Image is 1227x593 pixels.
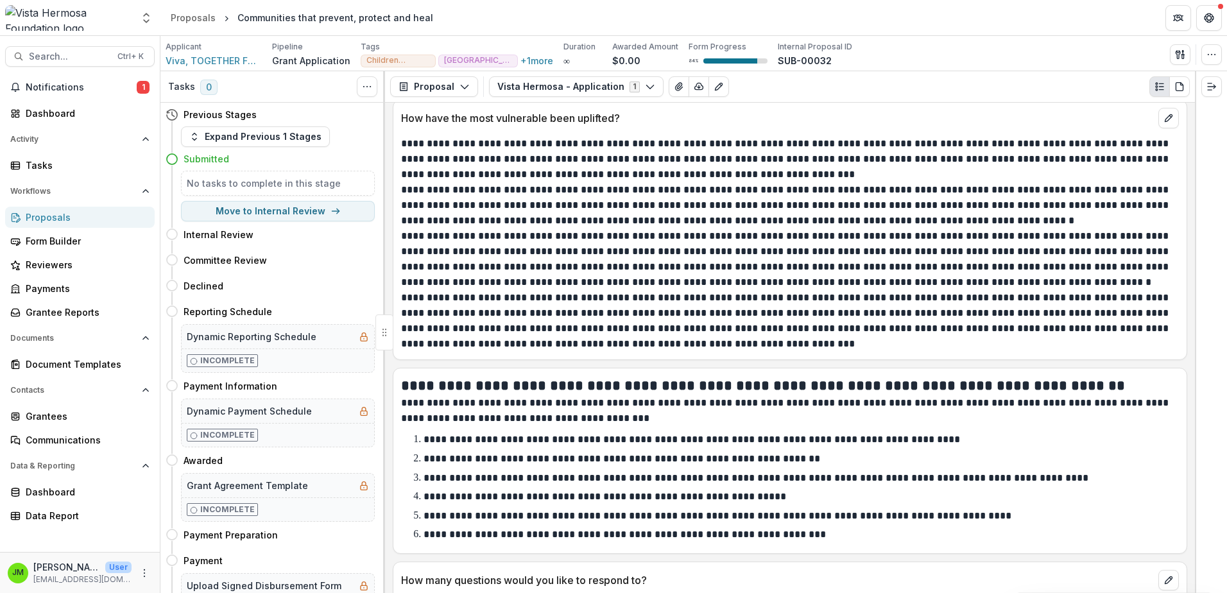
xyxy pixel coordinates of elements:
a: Communications [5,429,155,451]
p: [PERSON_NAME] [33,560,100,574]
p: SUB-00032 [778,54,832,67]
button: Partners [1165,5,1191,31]
button: Open Contacts [5,380,155,400]
nav: breadcrumb [166,8,438,27]
h3: Tasks [168,82,195,92]
div: Grantees [26,409,144,423]
button: PDF view [1169,76,1190,97]
a: Reviewers [5,254,155,275]
h5: Dynamic Payment Schedule [187,404,312,418]
h5: No tasks to complete in this stage [187,176,369,190]
span: Contacts [10,386,137,395]
a: Dashboard [5,103,155,124]
h4: Awarded [184,454,223,467]
a: Proposals [5,207,155,228]
a: Proposals [166,8,221,27]
p: Incomplete [200,504,255,515]
span: Workflows [10,187,137,196]
button: Move to Internal Review [181,201,375,221]
p: 84 % [689,56,698,65]
div: Communications [26,433,144,447]
p: $0.00 [612,54,640,67]
button: Plaintext view [1149,76,1170,97]
a: Viva, TOGETHER FOR CHILDREN [166,54,262,67]
button: Toggle View Cancelled Tasks [357,76,377,97]
h4: Internal Review [184,228,253,241]
span: Data & Reporting [10,461,137,470]
div: Payments [26,282,144,295]
button: +1more [520,55,553,66]
h4: Previous Stages [184,108,257,121]
a: Dashboard [5,481,155,503]
img: Vista Hermosa Foundation logo [5,5,132,31]
p: Pipeline [272,41,303,53]
span: Documents [10,334,137,343]
div: Communities that prevent, protect and heal [237,11,433,24]
a: Document Templates [5,354,155,375]
div: Form Builder [26,234,144,248]
span: Notifications [26,82,137,93]
div: Document Templates [26,357,144,371]
p: Tags [361,41,380,53]
a: Grantees [5,406,155,427]
div: Reviewers [26,258,144,271]
p: Grant Application [272,54,350,67]
p: Incomplete [200,429,255,441]
div: Dashboard [26,485,144,499]
a: Tasks [5,155,155,176]
div: Grantee Reports [26,305,144,319]
p: Duration [563,41,596,53]
p: How have the most vulnerable been uplifted? [401,110,1153,126]
p: ∞ [563,54,570,67]
div: Ctrl + K [115,49,146,64]
span: Children Leadership [366,56,430,65]
button: edit [1158,570,1179,590]
button: Expand Previous 1 Stages [181,126,330,147]
button: Edit as form [708,76,729,97]
div: Tasks [26,159,144,172]
p: Form Progress [689,41,746,53]
button: Notifications1 [5,77,155,98]
button: edit [1158,108,1179,128]
button: Open Documents [5,328,155,348]
div: Data Report [26,509,144,522]
h4: Reporting Schedule [184,305,272,318]
p: Awarded Amount [612,41,678,53]
button: View Attached Files [669,76,689,97]
div: Dashboard [26,107,144,120]
button: Vista Hermosa - Application1 [489,76,664,97]
h4: Committee Review [184,254,267,267]
a: Data Report [5,505,155,526]
h4: Payment Preparation [184,528,278,542]
span: Search... [29,51,110,62]
a: Payments [5,278,155,299]
h5: Grant Agreement Template [187,479,308,492]
div: Jerry Martinez [12,569,24,577]
button: Open Workflows [5,181,155,202]
span: 1 [137,81,150,94]
a: Grantee Reports [5,302,155,323]
span: Activity [10,135,137,144]
p: How many questions would you like to respond to? [401,572,1153,588]
button: Proposal [390,76,478,97]
p: Internal Proposal ID [778,41,852,53]
div: Proposals [171,11,216,24]
span: 0 [200,80,218,95]
div: Proposals [26,211,144,224]
p: User [105,562,132,573]
button: Open entity switcher [137,5,155,31]
a: Form Builder [5,230,155,252]
p: Applicant [166,41,202,53]
h4: Submitted [184,152,229,166]
button: Open Activity [5,129,155,150]
span: [GEOGRAPHIC_DATA] [444,56,512,65]
button: Search... [5,46,155,67]
h5: Upload Signed Disbursement Form [187,579,341,592]
h4: Payment Information [184,379,277,393]
h5: Dynamic Reporting Schedule [187,330,316,343]
button: More [137,565,152,581]
button: Get Help [1196,5,1222,31]
button: Expand right [1201,76,1222,97]
h4: Payment [184,554,223,567]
